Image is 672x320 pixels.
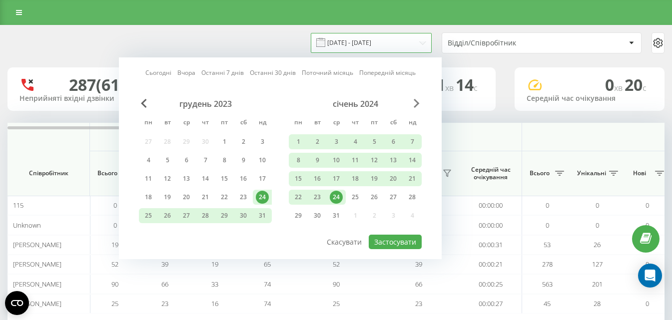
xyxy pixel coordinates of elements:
[643,82,647,93] span: c
[646,260,649,269] span: 0
[180,172,193,185] div: 13
[218,191,231,204] div: 22
[646,299,649,308] span: 0
[111,299,118,308] span: 25
[161,209,174,222] div: 26
[346,153,365,168] div: чт 11 січ 2024 р.
[592,260,603,269] span: 127
[250,68,296,77] a: Останні 30 днів
[199,172,212,185] div: 14
[387,191,400,204] div: 27
[180,209,193,222] div: 27
[546,221,549,230] span: 0
[333,260,340,269] span: 52
[348,116,363,131] abbr: четвер
[289,190,308,205] div: пн 22 січ 2024 р.
[406,172,419,185] div: 21
[236,116,251,131] abbr: субота
[311,191,324,204] div: 23
[405,116,420,131] abbr: неділя
[460,215,522,235] td: 00:00:00
[403,190,422,205] div: нд 28 січ 2024 р.
[292,191,305,204] div: 22
[310,116,325,131] abbr: вівторок
[321,235,367,249] button: Скасувати
[13,299,61,308] span: [PERSON_NAME]
[596,201,599,210] span: 0
[113,221,117,230] span: 0
[111,280,118,289] span: 90
[327,134,346,149] div: ср 3 січ 2024 р.
[368,135,381,148] div: 5
[333,299,340,308] span: 25
[474,82,478,93] span: c
[234,190,253,205] div: сб 23 груд 2023 р.
[349,191,362,204] div: 25
[577,169,606,177] span: Унікальні
[264,299,271,308] span: 74
[256,135,269,148] div: 3
[256,209,269,222] div: 31
[19,94,145,103] div: Неприйняті вхідні дзвінки
[211,280,218,289] span: 33
[215,190,234,205] div: пт 22 груд 2023 р.
[311,209,324,222] div: 30
[253,153,272,168] div: нд 10 груд 2023 р.
[367,116,382,131] abbr: п’ятниця
[346,171,365,186] div: чт 18 січ 2024 р.
[625,74,647,95] span: 20
[218,209,231,222] div: 29
[161,260,168,269] span: 39
[255,116,270,131] abbr: неділя
[292,135,305,148] div: 1
[160,116,175,131] abbr: вівторок
[448,39,567,47] div: Відділ/Співробітник
[237,135,250,148] div: 2
[333,280,340,289] span: 90
[95,169,120,177] span: Всього
[142,154,155,167] div: 4
[384,153,403,168] div: сб 13 січ 2024 р.
[139,171,158,186] div: пн 11 груд 2023 р.
[69,75,139,94] div: 287 (61)%
[646,201,649,210] span: 0
[308,134,327,149] div: вт 2 січ 2024 р.
[253,208,272,223] div: нд 31 груд 2023 р.
[292,209,305,222] div: 29
[403,134,422,149] div: нд 7 січ 2024 р.
[145,68,171,77] a: Сьогодні
[158,190,177,205] div: вт 19 груд 2023 р.
[199,154,212,167] div: 7
[346,134,365,149] div: чт 4 січ 2024 р.
[161,154,174,167] div: 5
[460,274,522,294] td: 00:00:25
[215,153,234,168] div: пт 8 груд 2023 р.
[218,172,231,185] div: 15
[308,171,327,186] div: вт 16 січ 2024 р.
[467,166,514,181] span: Середній час очікування
[139,190,158,205] div: пн 18 груд 2023 р.
[349,172,362,185] div: 18
[365,134,384,149] div: пт 5 січ 2024 р.
[368,172,381,185] div: 19
[264,260,271,269] span: 65
[542,280,553,289] span: 563
[196,153,215,168] div: чт 7 груд 2023 р.
[330,191,343,204] div: 24
[369,235,422,249] button: Застосувати
[327,208,346,223] div: ср 31 січ 2024 р.
[311,172,324,185] div: 16
[234,171,253,186] div: сб 16 груд 2023 р.
[234,134,253,149] div: сб 2 груд 2023 р.
[199,191,212,204] div: 21
[199,209,212,222] div: 28
[527,94,653,103] div: Середній час очікування
[158,171,177,186] div: вт 12 груд 2023 р.
[460,235,522,255] td: 00:00:31
[215,171,234,186] div: пт 15 груд 2023 р.
[13,260,61,269] span: [PERSON_NAME]
[292,172,305,185] div: 15
[237,172,250,185] div: 16
[211,299,218,308] span: 16
[13,280,61,289] span: [PERSON_NAME]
